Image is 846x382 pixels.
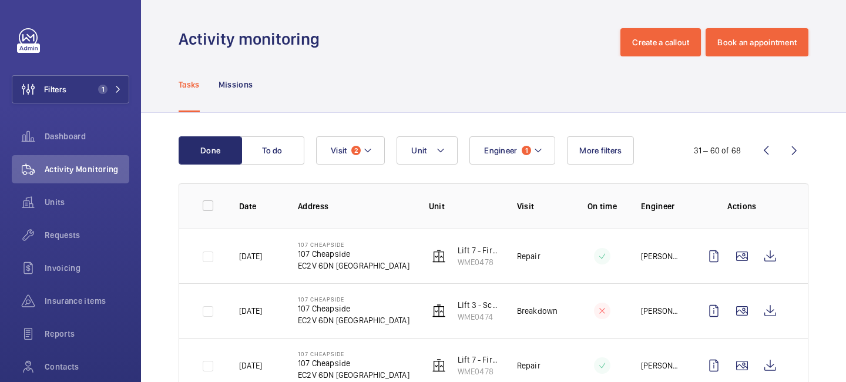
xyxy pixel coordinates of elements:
span: More filters [579,146,622,155]
span: 1 [98,85,108,94]
p: EC2V 6DN [GEOGRAPHIC_DATA] [298,369,409,381]
button: Create a callout [620,28,701,56]
p: [DATE] [239,360,262,371]
span: 1 [522,146,531,155]
p: EC2V 6DN [GEOGRAPHIC_DATA] [298,314,409,326]
p: EC2V 6DN [GEOGRAPHIC_DATA] [298,260,409,272]
span: Activity Monitoring [45,163,129,175]
button: Book an appointment [706,28,808,56]
div: 31 – 60 of 68 [694,145,741,156]
span: Insurance items [45,295,129,307]
img: elevator.svg [432,249,446,263]
p: 107 Cheapside [298,296,409,303]
p: Visit [517,200,563,212]
p: Repair [517,250,540,262]
p: Address [298,200,410,212]
button: Done [179,136,242,165]
p: Repair [517,360,540,371]
p: Lift 3 - Scenic [458,299,498,311]
span: Invoicing [45,262,129,274]
p: Actions [700,200,784,212]
span: Contacts [45,361,129,373]
p: Engineer [641,200,681,212]
span: Filters [44,83,66,95]
p: 107 Cheapside [298,350,409,357]
button: Engineer1 [469,136,555,165]
p: [DATE] [239,250,262,262]
p: Tasks [179,79,200,91]
span: Visit [331,146,347,155]
button: To do [241,136,304,165]
p: [DATE] [239,305,262,317]
p: Missions [219,79,253,91]
span: Units [45,196,129,208]
p: 107 Cheapside [298,357,409,369]
p: WME0478 [458,256,498,268]
img: elevator.svg [432,358,446,373]
p: WME0478 [458,366,498,377]
p: Date [239,200,279,212]
span: Requests [45,229,129,241]
img: elevator.svg [432,304,446,318]
p: Unit [429,200,498,212]
p: [PERSON_NAME] [641,305,681,317]
p: 107 Cheapside [298,241,409,248]
p: 107 Cheapside [298,248,409,260]
h1: Activity monitoring [179,28,327,50]
span: Unit [411,146,427,155]
span: Reports [45,328,129,340]
p: Lift 7 - Fire Fighting B [458,354,498,366]
button: Unit [397,136,458,165]
p: 107 Cheapside [298,303,409,314]
button: Visit2 [316,136,385,165]
p: Lift 7 - Fire Fighting B [458,244,498,256]
p: [PERSON_NAME] [641,360,681,371]
p: WME0474 [458,311,498,323]
span: 2 [351,146,361,155]
p: [PERSON_NAME] [641,250,681,262]
button: More filters [567,136,634,165]
p: Breakdown [517,305,558,317]
button: Filters1 [12,75,129,103]
span: Engineer [484,146,517,155]
p: On time [582,200,622,212]
span: Dashboard [45,130,129,142]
